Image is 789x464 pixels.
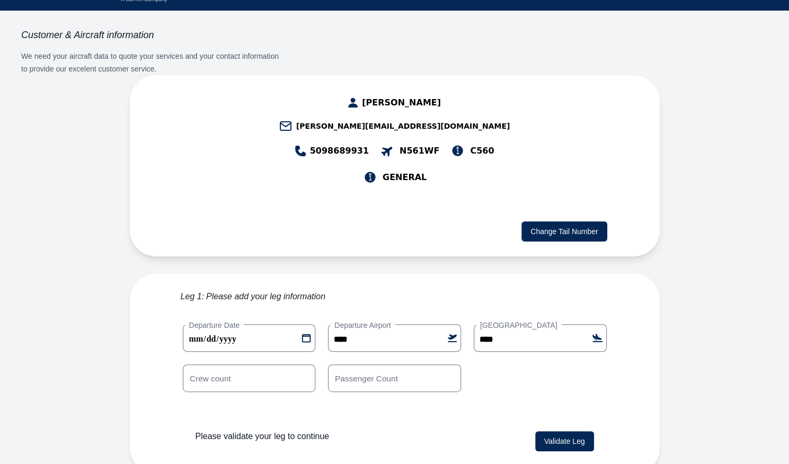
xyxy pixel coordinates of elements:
[185,372,235,384] label: Crew count
[21,29,286,41] h3: Customer & Aircraft information
[476,320,562,331] label: [GEOGRAPHIC_DATA]
[362,96,441,109] span: [PERSON_NAME]
[181,290,204,303] span: Leg 1:
[330,320,395,331] label: Departure Airport
[521,221,607,242] button: Change Tail Number
[185,320,244,331] label: Departure Date
[310,145,369,157] span: 5098689931
[206,290,325,303] span: Please add your leg information
[470,145,494,157] span: C560
[296,121,510,131] span: [PERSON_NAME][EMAIL_ADDRESS][DOMAIN_NAME]
[535,431,594,451] button: Validate Leg
[400,145,439,157] span: N561WF
[383,171,427,184] span: GENERAL
[21,52,279,73] span: We need your aircraft data to quote your services and your contact information to provide our exc...
[330,372,403,384] label: Passenger Count
[196,430,330,443] p: Please validate your leg to continue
